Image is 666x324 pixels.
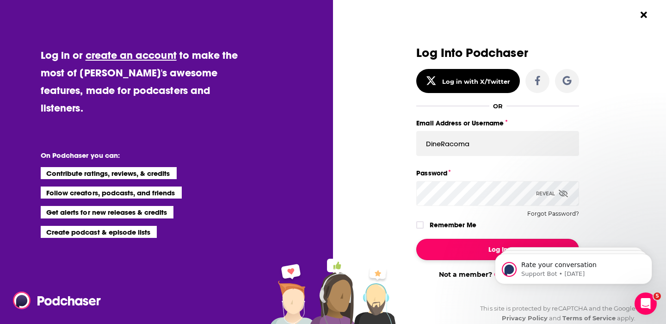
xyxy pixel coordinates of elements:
[41,167,177,179] li: Contribute ratings, reviews, & credits
[416,270,579,279] div: Not a member?
[635,293,657,315] iframe: Intercom live chat
[86,49,177,62] a: create an account
[13,292,102,309] img: Podchaser - Follow, Share and Rate Podcasts
[13,292,94,309] a: Podchaser - Follow, Share and Rate Podcasts
[416,239,579,260] button: Log In
[41,226,157,238] li: Create podcast & episode lists
[416,131,579,156] input: Email Address or Username
[442,78,510,85] div: Log in with X/Twitter
[41,151,226,160] li: On Podchaser you can:
[502,314,548,322] a: Privacy Policy
[430,219,476,231] label: Remember Me
[493,102,503,110] div: OR
[654,293,661,300] span: 5
[635,6,653,24] button: Close Button
[416,167,579,179] label: Password
[536,181,568,206] div: Reveal
[416,46,579,60] h3: Log Into Podchaser
[416,117,579,129] label: Email Address or Username
[41,206,173,218] li: Get alerts for new releases & credits
[527,211,579,217] button: Forgot Password?
[473,304,635,323] div: This site is protected by reCAPTCHA and the Google and apply.
[416,69,520,93] button: Log in with X/Twitter
[41,187,182,199] li: Follow creators, podcasts, and friends
[481,234,666,299] iframe: Intercom notifications message
[562,314,616,322] a: Terms of Service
